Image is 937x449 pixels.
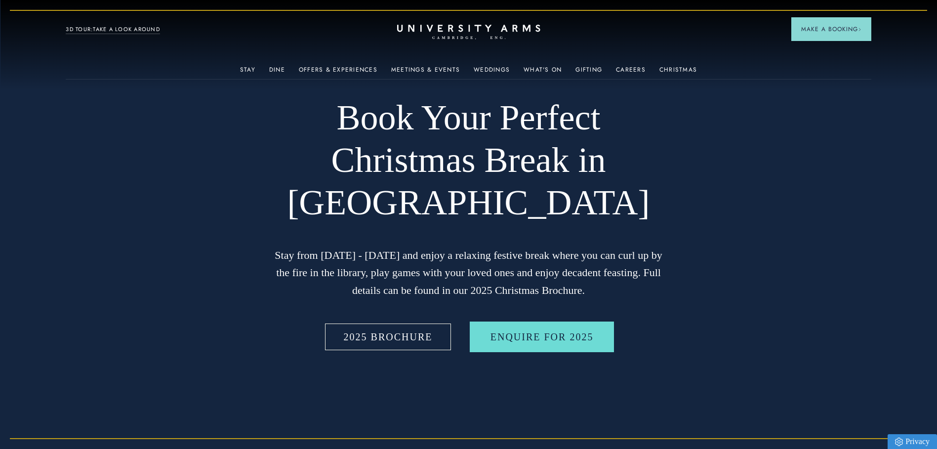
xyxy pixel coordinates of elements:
[271,97,666,224] h1: Book Your Perfect Christmas Break in [GEOGRAPHIC_DATA]
[391,66,460,79] a: Meetings & Events
[299,66,377,79] a: Offers & Experiences
[271,246,666,299] p: Stay from [DATE] - [DATE] and enjoy a relaxing festive break where you can curl up by the fire in...
[397,25,540,40] a: Home
[240,66,255,79] a: Stay
[524,66,562,79] a: What's On
[659,66,697,79] a: Christmas
[575,66,602,79] a: Gifting
[858,28,861,31] img: Arrow icon
[66,25,160,34] a: 3D TOUR:TAKE A LOOK AROUND
[474,66,510,79] a: Weddings
[269,66,285,79] a: Dine
[323,322,453,352] a: 2025 BROCHURE
[791,17,871,41] button: Make a BookingArrow icon
[470,322,614,352] a: Enquire for 2025
[616,66,646,79] a: Careers
[888,434,937,449] a: Privacy
[895,438,903,446] img: Privacy
[801,25,861,34] span: Make a Booking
